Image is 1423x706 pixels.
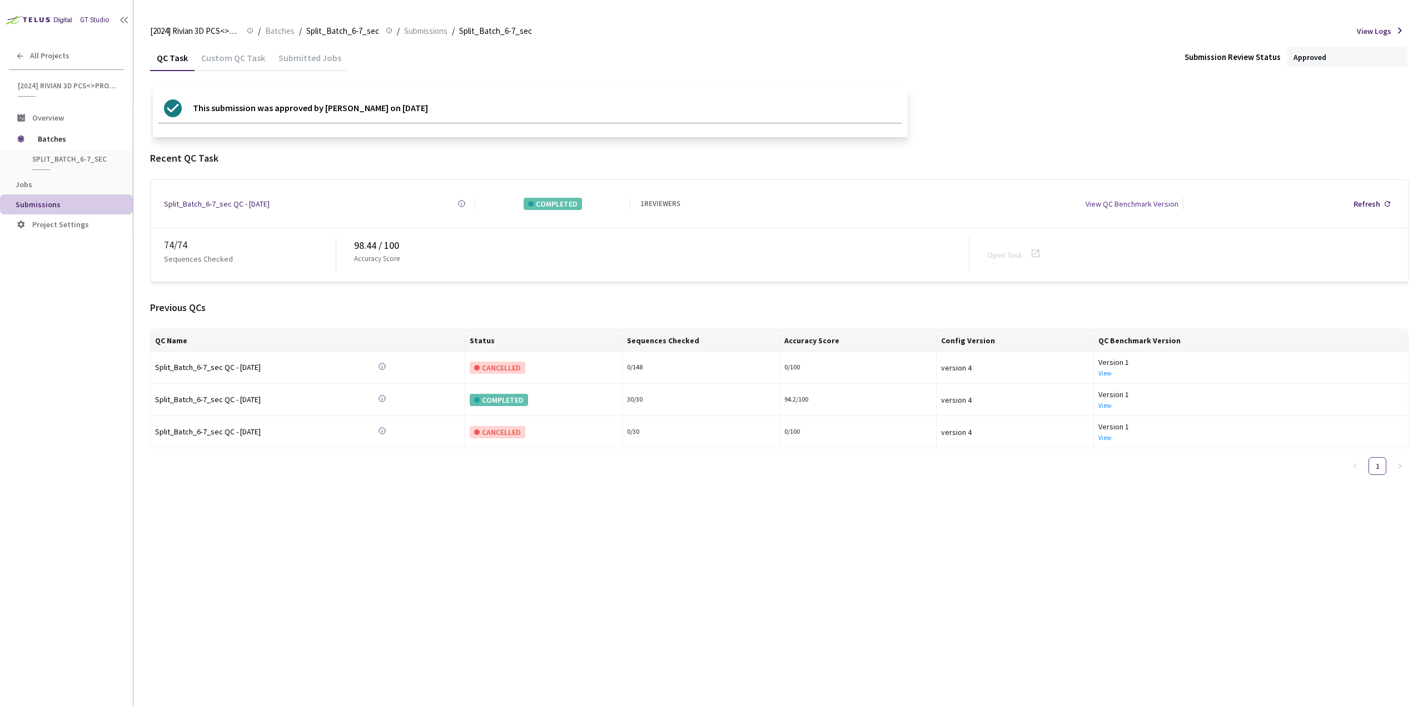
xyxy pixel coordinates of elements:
p: Sequences Checked [164,253,233,265]
div: CANCELLED [470,426,525,438]
button: left [1346,457,1364,475]
div: Custom QC Task [195,52,272,71]
th: QC Name [151,329,465,352]
th: Accuracy Score [780,329,937,352]
li: 1 [1369,457,1386,475]
span: [2024] Rivian 3D PCS<>Production [150,24,240,38]
li: / [397,24,400,38]
span: [2024] Rivian 3D PCS<>Production [18,81,117,91]
span: Submissions [404,24,447,38]
th: QC Benchmark Version [1094,329,1409,352]
span: Split_Batch_6-7_sec [32,154,115,164]
span: Batches [265,24,295,38]
span: Submissions [16,199,61,209]
div: QC Task [150,52,195,71]
th: Sequences Checked [623,329,780,352]
div: Split_Batch_6-7_sec QC - [DATE] [155,361,311,373]
div: Previous QCs [150,300,1409,316]
div: Split_Batch_6-7_sec QC - [DATE] [155,425,311,438]
span: Batches [38,128,114,150]
span: Overview [32,113,64,123]
a: Split_Batch_6-7_sec QC - [DATE] [164,198,270,210]
div: Version 1 [1098,388,1404,400]
a: Open Task [987,250,1022,260]
div: Submission Review Status [1185,51,1281,64]
div: 0 / 148 [627,362,775,373]
span: Jobs [16,179,32,189]
li: / [299,24,302,38]
div: Submitted Jobs [272,52,348,71]
span: left [1352,463,1359,469]
a: 1 [1369,458,1386,474]
p: Accuracy Score [354,253,400,264]
div: 30 / 30 [627,394,775,405]
a: View [1098,369,1112,377]
a: Batches [263,24,297,37]
th: Config Version [937,329,1094,352]
span: View Logs [1357,25,1391,37]
span: Split_Batch_6-7_sec [306,24,379,38]
div: 94.2/100 [784,394,932,405]
div: CANCELLED [470,362,525,374]
div: Refresh [1354,198,1380,210]
span: Project Settings [32,219,89,229]
div: COMPLETED [524,198,582,210]
a: Submissions [402,24,450,37]
a: View [1098,433,1112,442]
div: GT Studio [80,14,110,26]
button: right [1391,457,1409,475]
div: 0 / 30 [627,427,775,437]
div: Version 1 [1098,420,1404,433]
li: Next Page [1391,457,1409,475]
div: 1 REVIEWERS [640,198,680,209]
div: 0/100 [784,362,932,373]
a: Split_Batch_6-7_sec QC - [DATE] [155,393,311,406]
span: All Projects [30,51,69,61]
div: 74 / 74 [164,237,336,253]
p: This submission was approved by [PERSON_NAME] on [DATE] [193,99,428,117]
li: / [258,24,261,38]
div: View QC Benchmark Version [1086,198,1178,210]
th: Status [465,329,623,352]
div: 98.44 / 100 [354,238,969,253]
div: Version 1 [1098,356,1404,368]
div: Recent QC Task [150,151,1409,166]
div: version 4 [941,362,1089,374]
span: Split_Batch_6-7_sec [459,24,532,38]
a: View [1098,401,1112,409]
li: Previous Page [1346,457,1364,475]
li: / [452,24,455,38]
div: version 4 [941,394,1089,406]
div: COMPLETED [470,394,528,406]
div: 0/100 [784,427,932,437]
div: version 4 [941,426,1089,438]
span: right [1396,463,1403,469]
